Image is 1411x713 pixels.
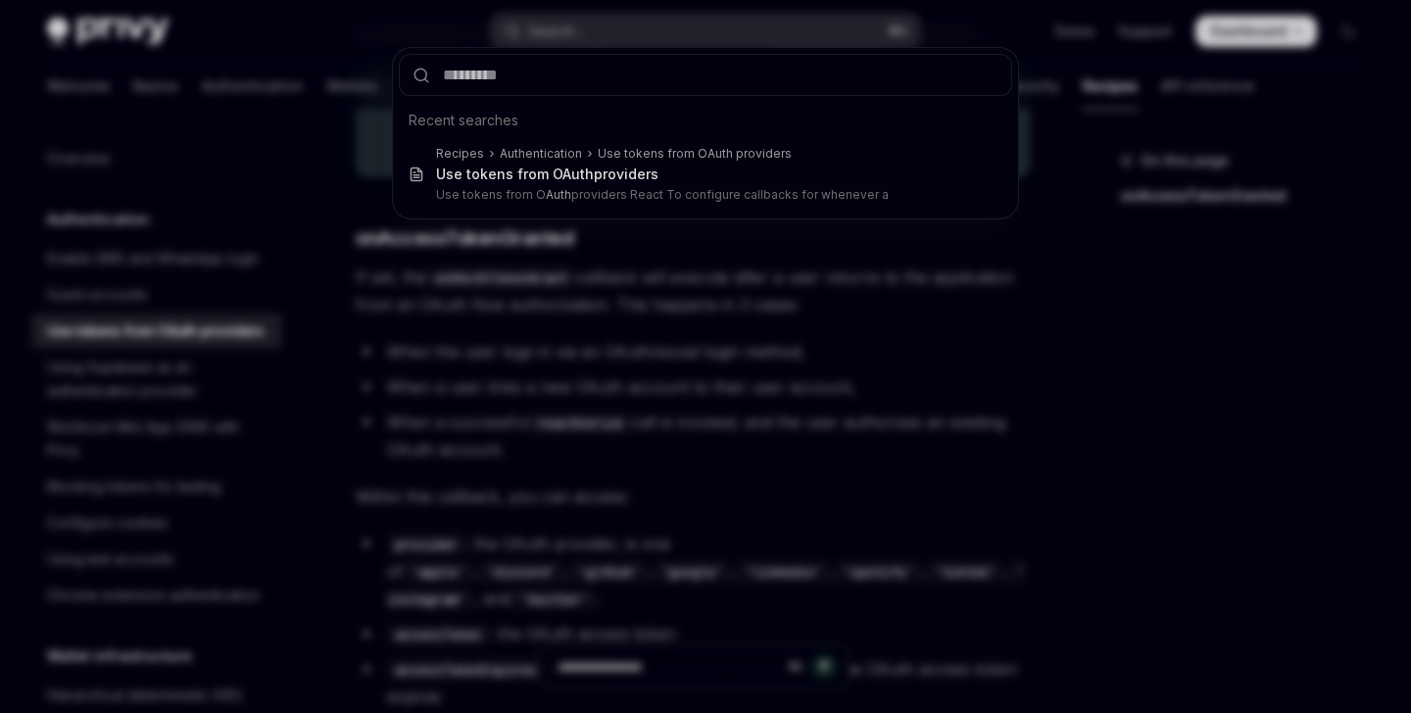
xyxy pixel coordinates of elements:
[598,146,792,162] div: Use tokens from OAuth providers
[500,146,582,162] div: Authentication
[546,187,571,202] b: Auth
[409,111,518,130] span: Recent searches
[562,166,594,182] b: Auth
[436,146,484,162] div: Recipes
[436,187,971,203] p: Use tokens from O providers React To configure callbacks for whenever a
[436,166,658,183] div: Use tokens from O providers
